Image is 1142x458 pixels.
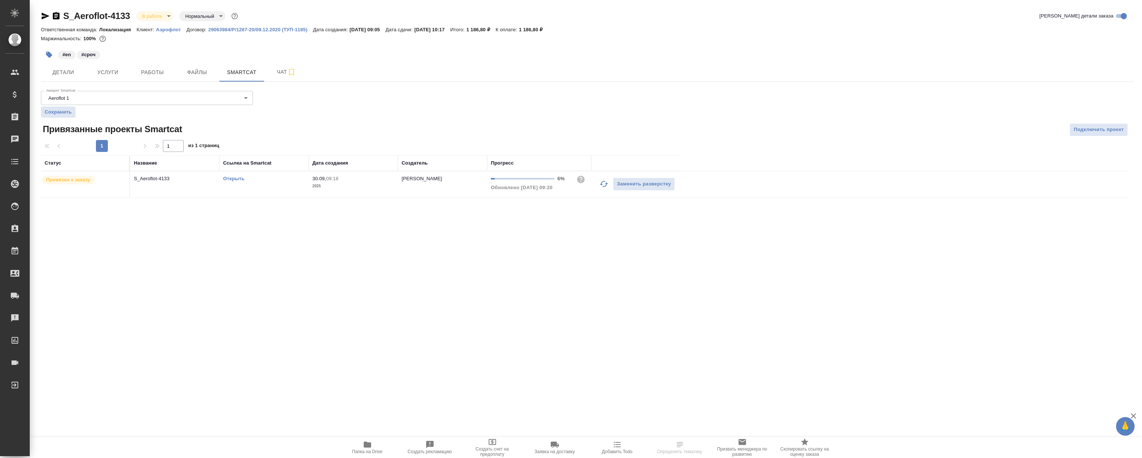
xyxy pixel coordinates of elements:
[312,182,394,190] p: 2025
[466,27,496,32] p: 1 186,80 ₽
[223,176,244,181] a: Открыть
[1074,125,1124,134] span: Подключить проект
[41,12,50,20] button: Скопировать ссылку для ЯМессенджера
[1039,12,1113,20] span: [PERSON_NAME] детали заказа
[613,178,675,191] button: Заменить разверстку
[136,27,156,32] p: Клиент:
[134,159,157,167] div: Название
[41,27,99,32] p: Ответственная команда:
[46,95,71,101] button: Aeroflot 1
[617,180,671,188] span: Заменить разверстку
[179,68,215,77] span: Файлы
[414,27,450,32] p: [DATE] 10:17
[223,159,271,167] div: Ссылка на Smartcat
[491,159,514,167] div: Прогресс
[519,27,549,32] p: 1 186,80 ₽
[208,26,313,32] a: 29063984/Р/1287-20/09.12.2020 (ТУП-1185)
[326,176,338,181] p: 09:18
[186,27,208,32] p: Договор:
[224,68,260,77] span: Smartcat
[83,36,98,41] p: 100%
[179,11,225,21] div: В работе
[312,159,348,167] div: Дата создания
[57,51,76,57] span: en
[1119,419,1132,434] span: 🙏
[52,12,61,20] button: Скопировать ссылку
[81,51,96,58] p: #сроч
[312,176,326,181] p: 30.09,
[1069,123,1128,136] button: Подключить проект
[350,27,386,32] p: [DATE] 09:05
[98,34,107,44] button: 0.00 RUB;
[496,27,519,32] p: К оплате:
[46,176,90,184] p: Привязан к заказу
[450,27,466,32] p: Итого:
[135,68,170,77] span: Работы
[287,68,296,77] svg: Подписаться
[595,175,613,193] button: Обновить прогресс
[557,175,570,182] div: 6%
[45,108,72,116] span: Сохранить
[99,27,137,32] p: Локализация
[491,185,553,190] span: Обновлено [DATE] 09:20
[41,123,182,135] span: Привязанные проекты Smartcat
[63,11,130,21] a: S_Aeroflot-4133
[1116,417,1135,436] button: 🙏
[41,91,253,105] div: Aeroflot 1
[90,68,126,77] span: Услуги
[386,27,414,32] p: Дата сдачи:
[402,159,428,167] div: Создатель
[188,141,219,152] span: из 1 страниц
[268,67,304,77] span: Чат
[45,159,61,167] div: Статус
[45,68,81,77] span: Детали
[140,13,164,19] button: В работе
[208,27,313,32] p: 29063984/Р/1287-20/09.12.2020 (ТУП-1185)
[134,175,216,182] p: S_Aeroflot-4133
[136,11,173,21] div: В работе
[62,51,71,58] p: #en
[230,11,239,21] button: Доп статусы указывают на важность/срочность заказа
[183,13,216,19] button: Нормальный
[41,36,83,41] p: Маржинальность:
[76,51,101,57] span: сроч
[313,27,350,32] p: Дата создания:
[156,26,187,32] a: Аэрофлот
[156,27,187,32] p: Аэрофлот
[41,106,75,118] button: Сохранить
[41,47,57,63] button: Добавить тэг
[402,176,442,181] p: [PERSON_NAME]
